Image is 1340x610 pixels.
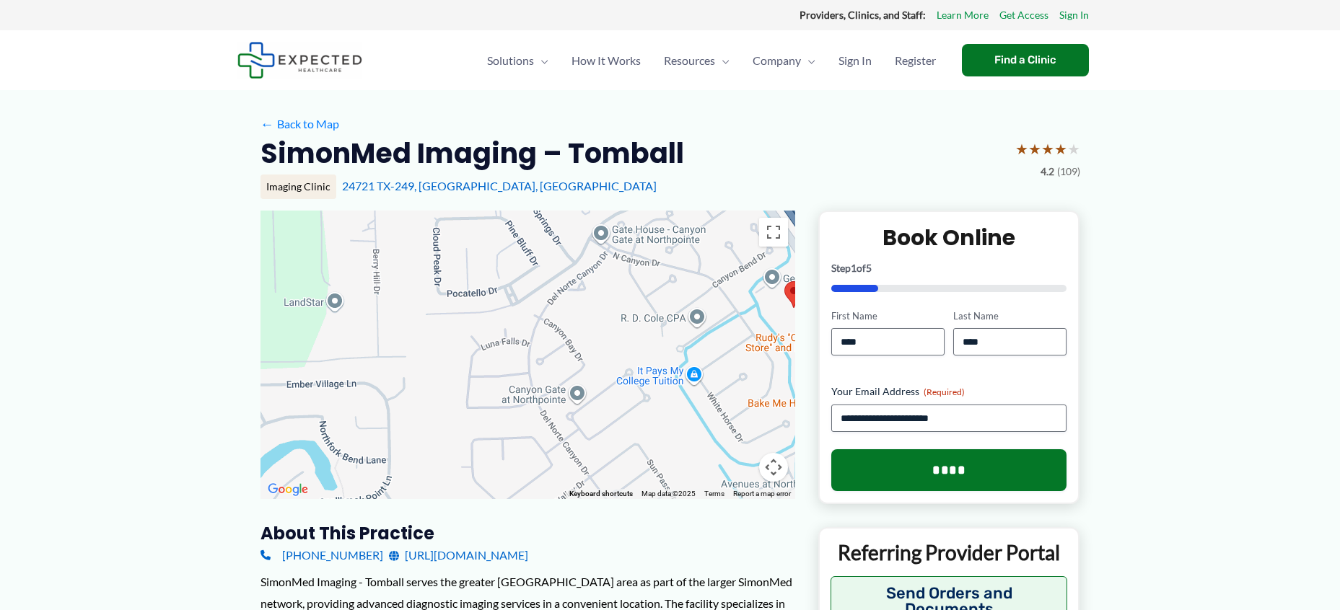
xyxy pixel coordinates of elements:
[260,174,336,199] div: Imaging Clinic
[831,224,1067,252] h2: Book Online
[1054,136,1067,162] span: ★
[753,35,801,86] span: Company
[260,544,383,566] a: [PHONE_NUMBER]
[260,113,339,135] a: ←Back to Map
[866,262,872,274] span: 5
[827,35,883,86] a: Sign In
[715,35,730,86] span: Menu Toggle
[342,179,657,193] a: 24721 TX-249, [GEOGRAPHIC_DATA], [GEOGRAPHIC_DATA]
[1028,136,1041,162] span: ★
[953,309,1067,323] label: Last Name
[641,490,696,498] span: Map data ©2025
[569,489,633,499] button: Keyboard shortcuts
[260,136,684,171] h2: SimonMed Imaging – Tomball
[572,35,641,86] span: How It Works
[664,35,715,86] span: Resources
[937,6,989,25] a: Learn More
[759,218,788,247] button: Toggle fullscreen view
[831,539,1068,565] p: Referring Provider Portal
[260,117,274,131] span: ←
[831,309,945,323] label: First Name
[999,6,1048,25] a: Get Access
[800,9,926,21] strong: Providers, Clinics, and Staff:
[831,384,1067,399] label: Your Email Address
[883,35,947,86] a: Register
[895,35,936,86] span: Register
[741,35,827,86] a: CompanyMenu Toggle
[704,490,724,498] a: Terms (opens in new tab)
[534,35,548,86] span: Menu Toggle
[237,42,362,79] img: Expected Healthcare Logo - side, dark font, small
[264,480,312,499] a: Open this area in Google Maps (opens a new window)
[1041,162,1054,181] span: 4.2
[487,35,534,86] span: Solutions
[831,263,1067,273] p: Step of
[1067,136,1080,162] span: ★
[851,262,857,274] span: 1
[652,35,741,86] a: ResourcesMenu Toggle
[759,453,788,482] button: Map camera controls
[838,35,872,86] span: Sign In
[389,544,528,566] a: [URL][DOMAIN_NAME]
[560,35,652,86] a: How It Works
[1041,136,1054,162] span: ★
[1057,162,1080,181] span: (109)
[476,35,947,86] nav: Primary Site Navigation
[962,44,1089,76] a: Find a Clinic
[1015,136,1028,162] span: ★
[476,35,560,86] a: SolutionsMenu Toggle
[801,35,815,86] span: Menu Toggle
[733,490,791,498] a: Report a map error
[924,386,965,397] span: (Required)
[1059,6,1089,25] a: Sign In
[260,522,795,544] h3: About this practice
[264,480,312,499] img: Google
